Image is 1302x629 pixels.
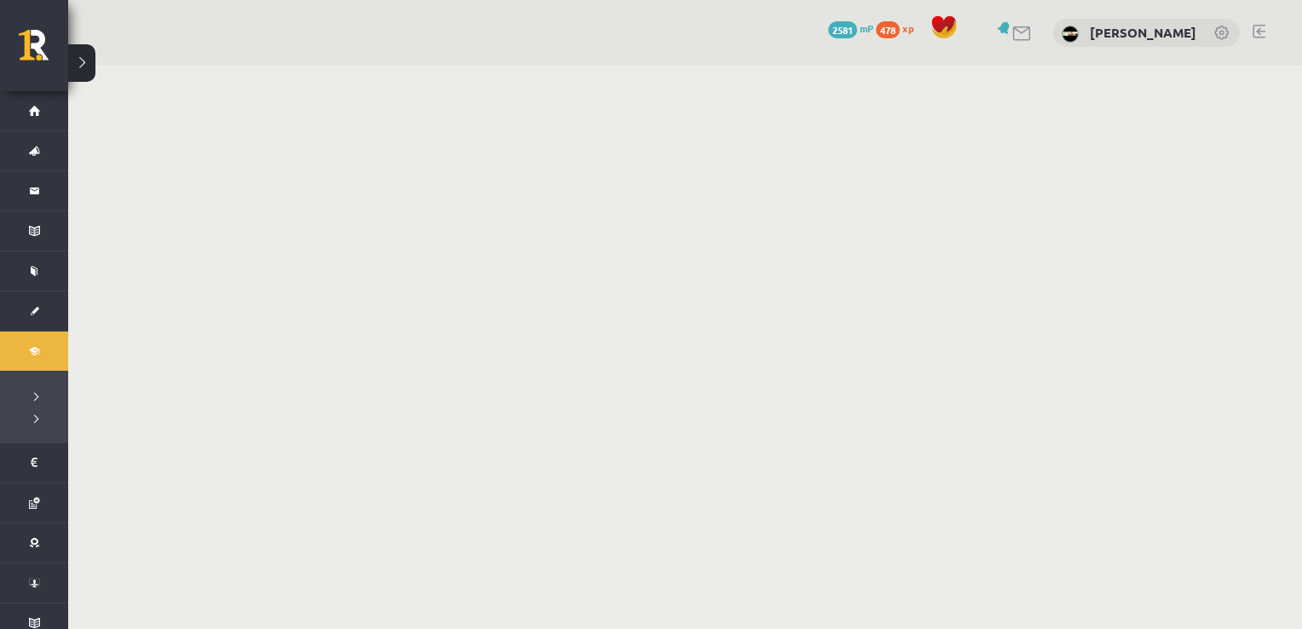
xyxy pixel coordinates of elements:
img: Felicita Rimeika [1062,26,1079,43]
a: 478 xp [876,21,922,35]
a: 2581 mP [828,21,873,35]
span: 478 [876,21,900,38]
span: 2581 [828,21,857,38]
a: Rīgas 1. Tālmācības vidusskola [19,30,68,72]
span: mP [860,21,873,35]
span: xp [902,21,913,35]
a: [PERSON_NAME] [1090,24,1196,41]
